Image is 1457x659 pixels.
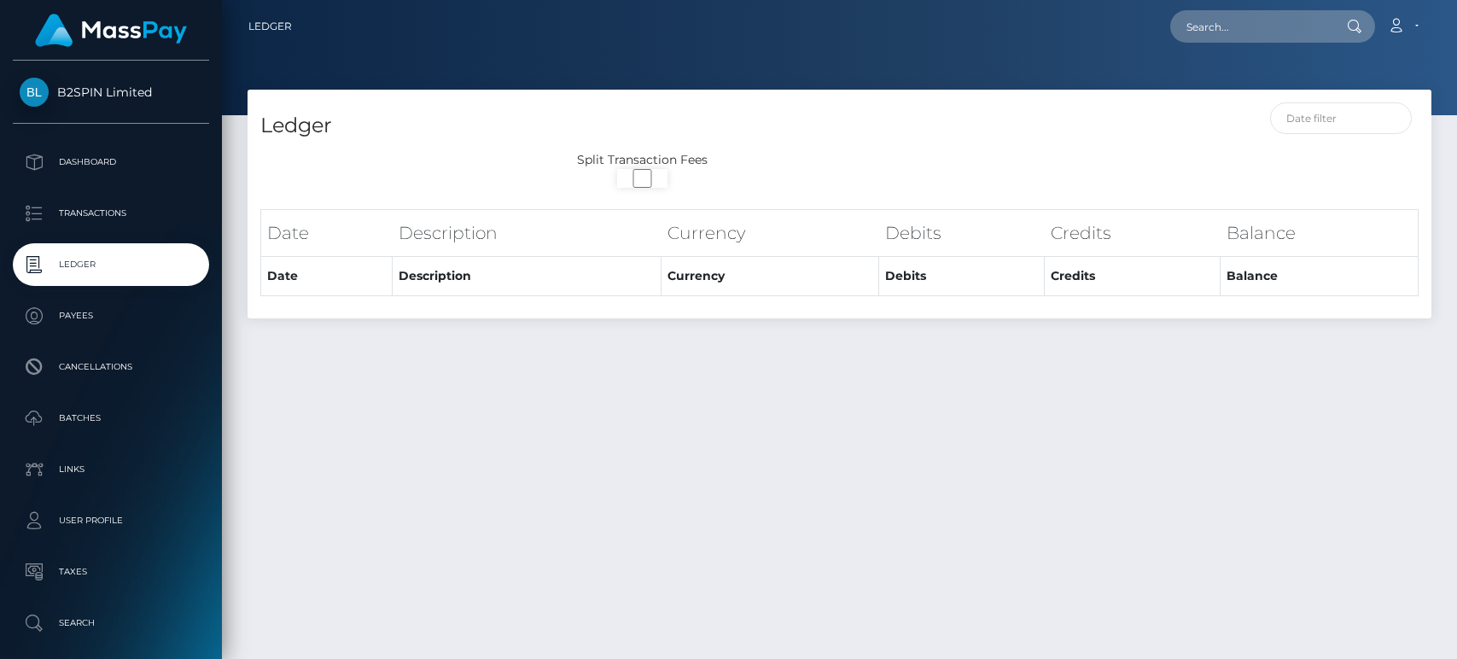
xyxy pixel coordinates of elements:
[661,209,879,256] th: Currency
[13,602,209,644] a: Search
[1045,209,1221,256] th: Credits
[20,78,49,107] img: B2SPIN Limited
[20,457,202,482] p: Links
[248,151,1037,169] div: Split Transaction Fees
[20,508,202,534] p: User Profile
[879,257,1045,296] th: Debits
[13,192,209,235] a: Transactions
[13,397,209,440] a: Batches
[248,9,292,44] a: Ledger
[1045,257,1221,296] th: Credits
[261,257,393,296] th: Date
[13,499,209,542] a: User Profile
[393,209,661,256] th: Description
[261,209,393,256] th: Date
[20,354,202,380] p: Cancellations
[13,243,209,286] a: Ledger
[20,303,202,329] p: Payees
[13,85,209,100] span: B2SPIN Limited
[879,209,1045,256] th: Debits
[661,257,879,296] th: Currency
[13,295,209,337] a: Payees
[20,201,202,226] p: Transactions
[35,14,187,47] img: MassPay Logo
[1221,257,1419,296] th: Balance
[1270,102,1412,134] input: Date filter
[1221,209,1419,256] th: Balance
[13,346,209,388] a: Cancellations
[20,610,202,636] p: Search
[260,111,531,141] h4: Ledger
[13,551,209,593] a: Taxes
[20,559,202,585] p: Taxes
[393,257,661,296] th: Description
[20,149,202,175] p: Dashboard
[20,252,202,277] p: Ledger
[13,448,209,491] a: Links
[20,405,202,431] p: Batches
[13,141,209,184] a: Dashboard
[1170,10,1331,43] input: Search...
